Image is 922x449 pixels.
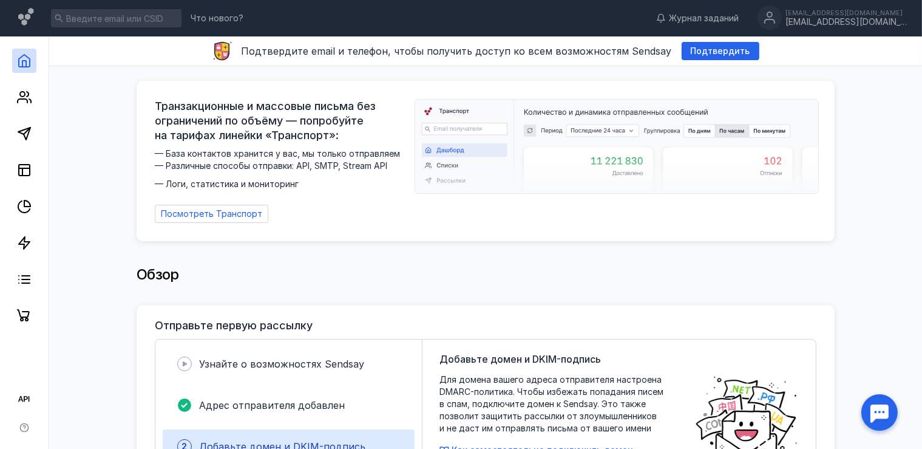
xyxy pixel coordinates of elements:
span: Подтвердить [691,46,750,57]
span: — База контактов хранится у вас, мы только отправляем — Различные способы отправки: API, SMTP, St... [155,148,407,190]
span: Для домена вашего адреса отправителя настроена DMARC-политика. Чтобы избежать попадания писем в с... [439,374,682,434]
span: Что нового? [191,14,243,22]
span: Подтвердите email и телефон, чтобы получить доступ ко всем возможностям Sendsay [242,45,672,57]
a: Посмотреть Транспорт [155,205,268,223]
span: Адрес отправителя добавлен [199,399,345,411]
input: Введите email или CSID [51,9,181,27]
span: Посмотреть Транспорт [161,209,262,219]
a: Журнал заданий [650,12,745,24]
span: Журнал заданий [669,12,739,24]
div: [EMAIL_ADDRESS][DOMAIN_NAME] [785,17,907,27]
span: Узнайте о возможностях Sendsay [199,358,364,370]
span: Обзор [137,266,179,283]
img: dashboard-transport-banner [415,100,818,193]
h3: Отправьте первую рассылку [155,320,313,332]
div: [EMAIL_ADDRESS][DOMAIN_NAME] [785,9,907,16]
span: Транзакционные и массовые письма без ограничений по объёму — попробуйте на тарифах линейки «Транс... [155,99,407,143]
button: Подтвердить [682,42,759,60]
span: Добавьте домен и DKIM-подпись [439,352,601,366]
a: Что нового? [185,14,249,22]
